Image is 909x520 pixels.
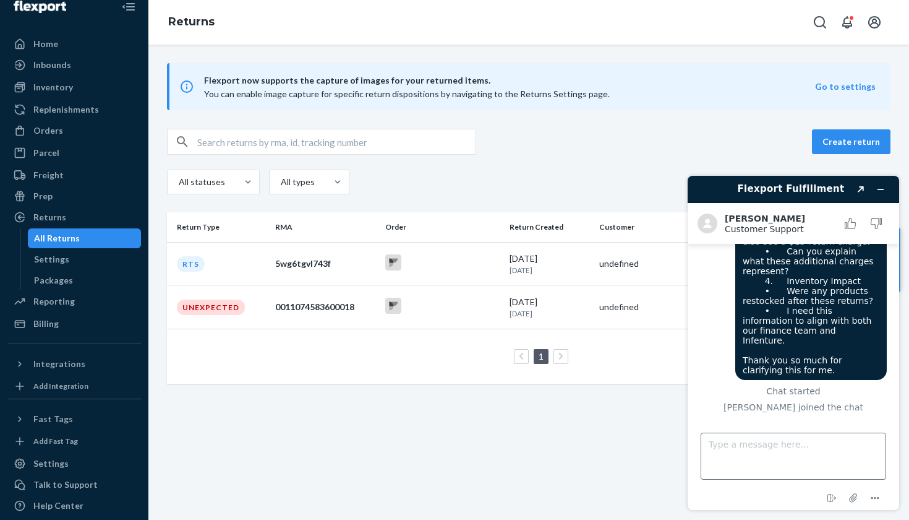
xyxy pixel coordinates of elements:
div: undefined [599,258,693,270]
div: Integrations [33,358,85,370]
div: Settings [33,457,69,470]
img: Flexport logo [14,1,66,13]
div: Inventory [33,81,73,93]
a: Prep [7,186,141,206]
button: Open account menu [862,10,887,35]
th: Return Type [167,212,270,242]
div: 0011074583600018 [275,301,375,313]
ol: breadcrumbs [158,4,224,40]
a: All Returns [28,228,142,248]
p: [DATE] [510,308,589,319]
a: Parcel [7,143,141,163]
a: Orders [7,121,141,141]
button: Open notifications [835,10,860,35]
a: Packages [28,271,142,290]
th: Order [380,212,505,242]
th: RMA [270,212,380,242]
a: Settings [28,249,142,269]
th: Customer [594,212,698,242]
div: Prep [33,190,53,202]
div: Replenishments [33,103,99,116]
div: Fast Tags [33,413,73,425]
a: Replenishments [7,100,141,119]
button: Talk to Support [7,475,141,495]
div: Inbounds [33,59,71,71]
div: Talk to Support [33,479,98,491]
div: Help Center [33,500,83,512]
div: Orders [33,124,63,137]
a: Inbounds [7,55,141,75]
div: [DATE] [510,296,589,319]
a: Freight [7,165,141,185]
div: Billing [33,318,59,330]
a: Home [7,34,141,54]
div: Freight [33,169,64,181]
button: Go to settings [815,80,876,93]
div: Unexpected [177,300,245,315]
button: Create return [812,129,890,154]
a: Billing [7,314,141,334]
div: 5wg6tgvl743f [275,258,375,270]
div: Add Integration [33,381,88,391]
div: Home [33,38,58,50]
div: undefined [599,301,693,313]
div: [DATE] [510,253,589,275]
span: You can enable image capture for specific return dispositions by navigating to the Returns Settin... [204,89,610,99]
div: All types [281,176,313,188]
a: Reporting [7,292,141,311]
a: Inventory [7,77,141,97]
div: Packages [34,274,73,287]
a: Settings [7,454,141,474]
button: Open Search Box [808,10,832,35]
div: Parcel [33,147,59,159]
a: Returns [168,15,215,28]
div: Reporting [33,295,75,308]
a: Page 1 is your current page [536,351,546,362]
button: Fast Tags [7,409,141,429]
input: Search returns by rma, id, tracking number [197,129,476,154]
div: Returns [33,211,66,223]
div: RTS [177,256,205,272]
div: Settings [34,253,69,266]
span: Flexport now supports the capture of images for your returned items. [204,73,815,88]
div: Add Fast Tag [33,436,78,446]
a: Add Integration [7,379,141,394]
a: Help Center [7,496,141,516]
a: Returns [7,207,141,227]
th: Return Created [505,212,594,242]
iframe: Find more information here [678,166,909,520]
div: All Returns [34,232,80,245]
div: All statuses [179,176,223,188]
p: [DATE] [510,265,589,275]
a: Add Fast Tag [7,434,141,449]
span: Chat [29,9,54,20]
button: Integrations [7,354,141,374]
